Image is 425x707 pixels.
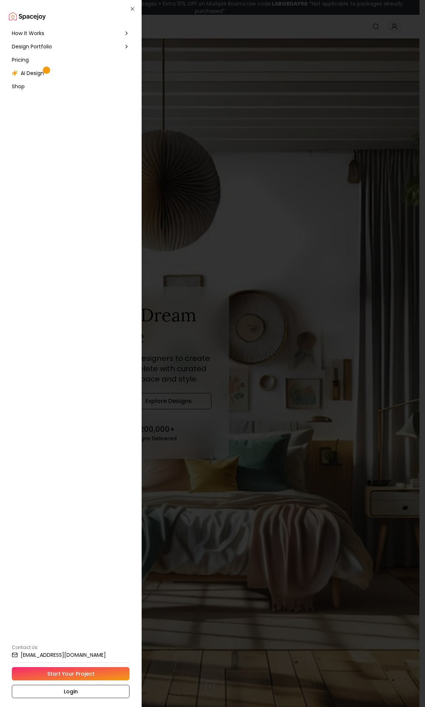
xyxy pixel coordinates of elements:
a: Login [12,685,129,698]
small: [EMAIL_ADDRESS][DOMAIN_NAME] [21,652,106,658]
span: Design Portfolio [12,43,52,50]
span: Shop [12,83,25,90]
a: Start Your Project [12,667,129,680]
a: Spacejoy [9,9,46,24]
span: AI Design [21,69,44,77]
span: How It Works [12,30,44,37]
img: Spacejoy Logo [9,9,46,24]
span: Pricing [12,56,29,64]
p: Contact Us: [12,645,129,650]
a: [EMAIL_ADDRESS][DOMAIN_NAME] [12,652,129,658]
